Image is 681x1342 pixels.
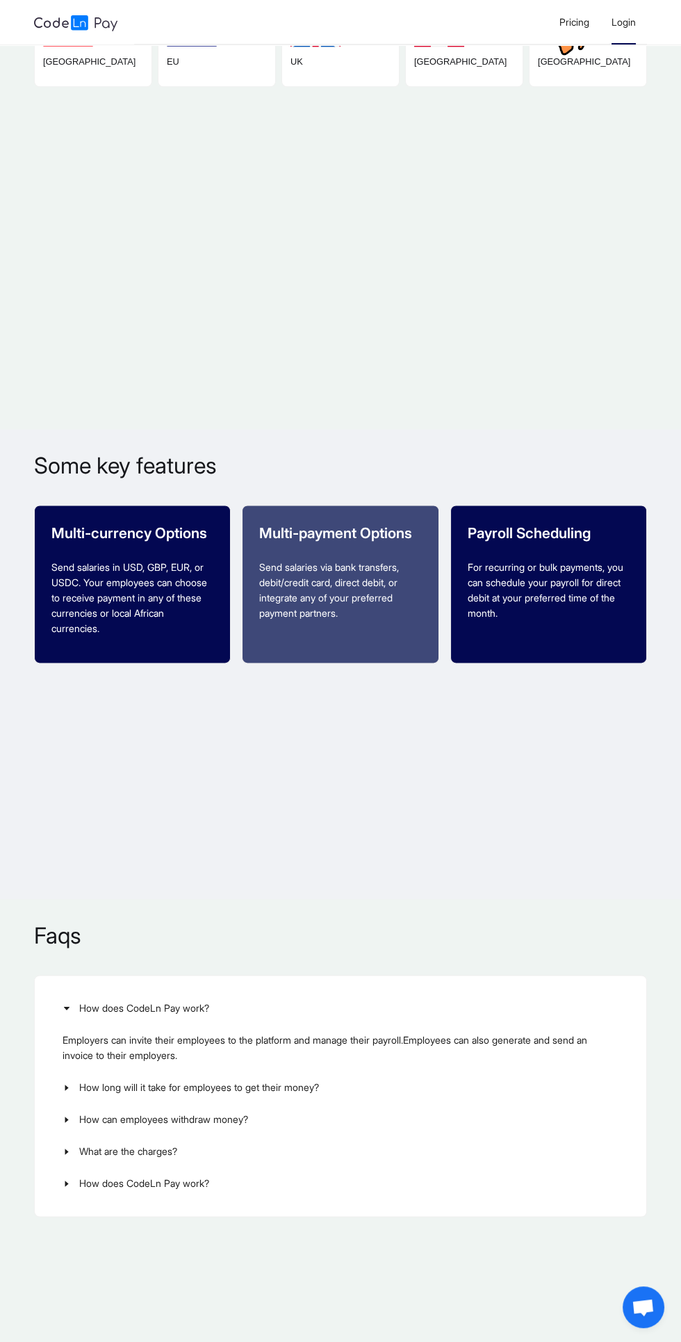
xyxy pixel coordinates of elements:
[51,560,213,636] p: Send salaries in USD, GBP, EUR, or USDC. Your employees can choose to receive payment in any of t...
[259,522,421,545] p: Multi-payment Options
[63,1004,71,1012] span: caret-right
[612,16,636,28] span: Login
[63,1083,71,1092] span: caret-right
[468,522,630,545] p: Payroll Scheduling
[43,55,143,69] p: [GEOGRAPHIC_DATA]
[167,55,267,69] p: EU
[559,16,589,28] span: Pricing
[79,1001,618,1016] span: How does CodeLn Pay work?
[79,1080,618,1095] span: How long will it take for employees to get their money?
[34,919,647,953] p: Faqs
[79,1112,618,1127] span: How can employees withdraw money?
[79,1176,618,1191] span: How does CodeLn Pay work?
[538,55,638,69] p: [GEOGRAPHIC_DATA]
[468,560,630,621] p: For recurring or bulk payments, you can schedule your payroll for direct debit at your preferred ...
[51,1024,630,1072] div: Employers can invite their employees to the platform and manage their payroll.Employees can also ...
[63,1115,71,1124] span: caret-right
[63,1147,71,1156] span: caret-right
[63,1179,71,1188] span: caret-right
[259,560,421,621] p: Send salaries via bank transfers, debit/credit card, direct debit, or integrate any of your prefe...
[623,1286,664,1328] a: Open chat
[34,449,647,483] p: Some key features
[414,55,514,69] p: [GEOGRAPHIC_DATA]
[290,55,391,69] p: UK
[34,15,117,31] img: logo
[51,522,213,545] p: Multi-currency Options
[79,1144,618,1159] span: What are the charges?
